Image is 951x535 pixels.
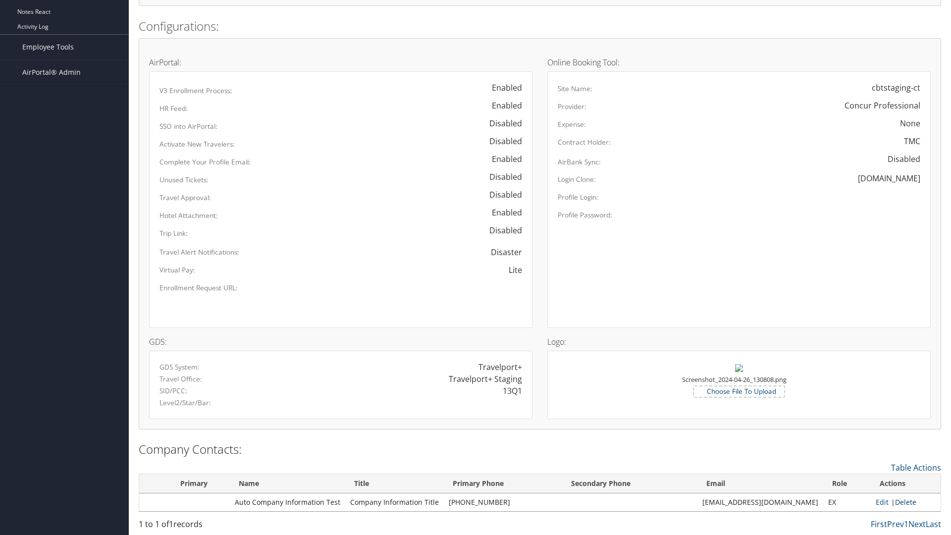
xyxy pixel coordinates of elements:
[823,493,871,511] td: EX
[871,519,887,530] a: First
[449,373,522,385] div: Travelport+ Staging
[682,375,787,394] small: Screenshot_2024-04-26_130808.png
[887,519,904,530] a: Prev
[547,338,931,346] h4: Logo:
[558,174,596,184] label: Login Clone:
[891,462,941,473] a: Table Actions
[159,398,211,408] label: Level2/Star/Bar:
[823,474,871,493] th: Role
[159,362,200,372] label: GDS System:
[479,224,522,236] div: Disabled
[871,474,941,493] th: Actions
[509,264,522,276] div: Lite
[904,519,908,530] a: 1
[562,474,697,493] th: Secondary Phone
[230,474,345,493] th: Name
[558,119,586,129] label: Expense:
[481,242,522,263] span: Disaster
[895,497,916,507] a: Delete
[900,117,920,129] div: None
[159,104,188,113] label: HR Feed:
[159,86,232,96] label: V3 Enrollment Process:
[159,265,195,275] label: Virtual Pay:
[149,338,532,346] h4: GDS:
[876,497,889,507] a: Edit
[479,117,522,129] div: Disabled
[444,493,562,511] td: [PHONE_NUMBER]
[444,474,562,493] th: Primary Phone
[558,210,612,220] label: Profile Password:
[845,100,920,111] div: Concur Professional
[926,519,941,530] a: Last
[159,139,235,149] label: Activate New Travelers:
[159,374,202,384] label: Travel Office:
[694,386,784,396] label: Choose File To Upload
[159,247,239,257] label: Travel Alert Notifications:
[547,58,931,66] h4: Online Booking Tool:
[908,519,926,530] a: Next
[159,121,217,131] label: SSO into AirPortal:
[159,283,238,293] label: Enrollment Request URL:
[482,153,522,165] div: Enabled
[858,172,920,184] div: [DOMAIN_NAME]
[872,82,920,94] div: cbtstaging-ct
[139,518,328,535] div: 1 to 1 of records
[22,35,74,59] span: Employee Tools
[558,84,592,94] label: Site Name:
[169,519,173,530] span: 1
[479,171,522,183] div: Disabled
[697,493,823,511] td: [EMAIL_ADDRESS][DOMAIN_NAME]
[22,60,81,85] span: AirPortal® Admin
[139,18,941,35] h2: Configurations:
[878,153,920,165] div: Disabled
[503,385,522,397] div: 13Q1
[558,157,601,167] label: AirBank Sync:
[871,493,941,511] td: |
[482,100,522,111] div: Enabled
[139,441,941,458] h2: Company Contacts:
[482,207,522,218] div: Enabled
[479,135,522,147] div: Disabled
[159,193,211,203] label: Travel Approval:
[159,157,251,167] label: Complete Your Profile Email:
[558,192,598,202] label: Profile Login:
[478,361,522,373] div: Travelport+
[558,102,586,111] label: Provider:
[345,493,444,511] td: Company Information Title
[149,58,532,66] h4: AirPortal:
[345,474,444,493] th: Title
[159,228,188,238] label: Trip Link:
[558,137,611,147] label: Contract Holder:
[697,474,823,493] th: Email
[230,493,345,511] td: Auto Company Information Test
[904,135,920,147] div: TMC
[159,175,209,185] label: Unused Tickets:
[479,189,522,201] div: Disabled
[482,82,522,94] div: Enabled
[159,211,218,220] label: Hotel Attachment:
[159,386,187,396] label: SID/PCC:
[735,364,743,372] img: Screenshot_2024-04-26_130808.png
[158,474,230,493] th: Primary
